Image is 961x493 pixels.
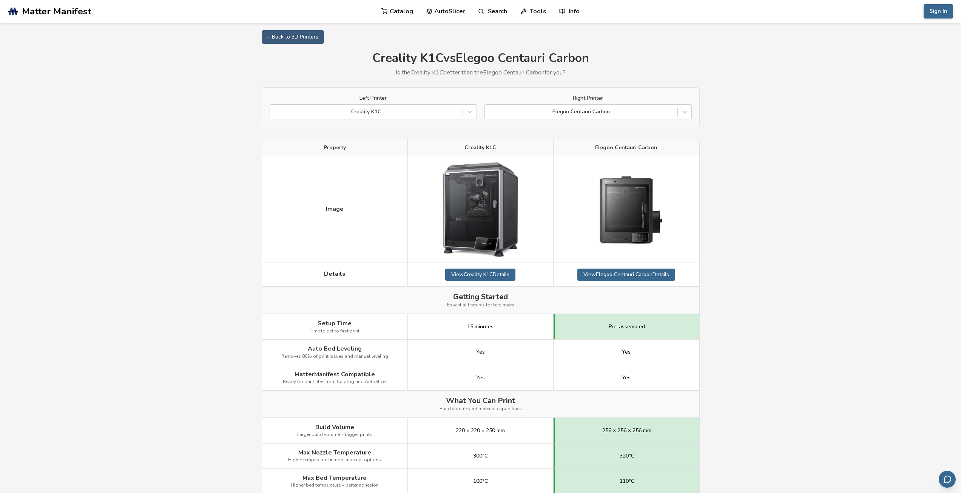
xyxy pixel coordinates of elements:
span: Property [324,145,346,151]
span: Build Volume [315,424,354,431]
span: Auto Bed Leveling [308,345,362,352]
span: Getting Started [453,292,508,301]
span: Yes [476,349,485,355]
span: Yes [622,375,631,381]
a: ViewElegoo Centauri CarbonDetails [577,269,675,281]
span: Creality K1C [464,145,496,151]
span: 300°C [473,453,488,459]
a: ViewCreality K1CDetails [445,269,515,281]
span: Pre-assembled [609,324,645,330]
button: Send feedback via email [939,471,956,488]
span: Ready for print files from Catalog and AutoSlicer [283,379,387,385]
span: Yes [622,349,631,355]
label: Left Printer [270,95,477,101]
h1: Creality K1C vs Elegoo Centauri Carbon [262,51,700,65]
button: Sign In [924,4,953,19]
img: Elegoo Centauri Carbon [589,166,664,253]
input: Creality K1C [274,109,275,115]
span: 256 × 256 × 256 mm [602,428,651,434]
span: Higher temperature = more material options [288,457,381,463]
span: Time to get to first print [310,329,359,334]
span: 100°C [473,478,488,484]
input: Elegoo Centauri Carbon [489,109,490,115]
label: Right Printer [484,95,692,101]
span: 220 × 220 × 250 mm [456,428,505,434]
span: 320°C [620,453,634,459]
span: What You Can Print [446,396,515,405]
p: Is the Creality K1C better than the Elegoo Centauri Carbon for you? [262,69,700,76]
span: Essential features for beginners [447,303,514,308]
span: Removes 80% of print issues and manual leveling [281,354,388,359]
span: Matter Manifest [22,6,91,17]
a: ← Back to 3D Printers [262,30,324,44]
span: Larger build volume = bigger prints [297,432,372,437]
span: 15 minutes [467,324,494,330]
span: Image [326,206,344,212]
span: Yes [476,375,485,381]
span: Max Nozzle Temperature [298,449,371,456]
span: Details [324,270,346,277]
span: Setup Time [318,320,352,327]
span: Max Bed Temperature [302,474,367,481]
span: Elegoo Centauri Carbon [595,145,657,151]
span: MatterManifest Compatible [295,371,375,378]
span: 110°C [620,478,634,484]
img: Creality K1C [443,162,518,257]
span: Build volume and material capabilities [440,406,522,412]
span: Higher bed temperature = better adhesion [291,483,379,488]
